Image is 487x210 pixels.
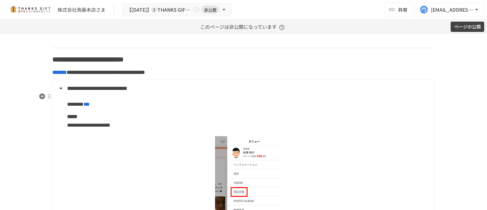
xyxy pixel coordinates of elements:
[58,6,105,13] div: 株式会社鳥藤本店さま
[431,5,473,14] div: [EMAIL_ADDRESS][DOMAIN_NAME]
[122,3,232,16] button: 【[DATE]】➂ THANKS GIFT操作説明/THANKS GIFT[PERSON_NAME]MTG非公開
[398,6,408,13] span: 共有
[8,4,52,15] img: mMP1OxWUAhQbsRWCurg7vIHe5HqDpP7qZo7fRoNLXQh
[127,5,192,14] span: 【[DATE]】➂ THANKS GIFT操作説明/THANKS GIFT[PERSON_NAME]MTG
[384,3,413,16] button: 共有
[451,22,484,32] button: ページの公開
[201,20,287,34] p: このページは非公開になっています
[201,6,219,13] span: 非公開
[416,3,484,16] button: [EMAIL_ADDRESS][DOMAIN_NAME]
